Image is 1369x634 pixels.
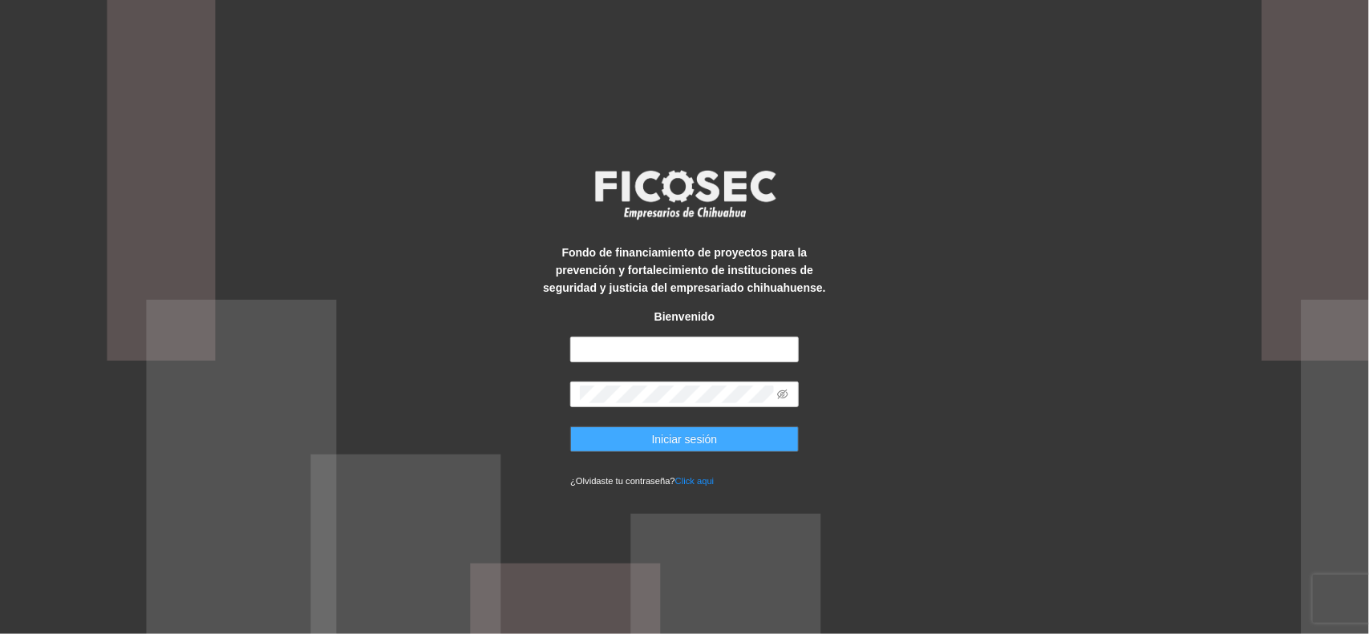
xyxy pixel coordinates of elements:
button: Iniciar sesión [570,426,799,452]
img: logo [585,165,785,224]
small: ¿Olvidaste tu contraseña? [570,476,714,486]
span: eye-invisible [777,389,788,400]
span: Iniciar sesión [652,430,718,448]
strong: Bienvenido [654,310,715,323]
a: Click aqui [675,476,715,486]
strong: Fondo de financiamiento de proyectos para la prevención y fortalecimiento de instituciones de seg... [543,246,825,294]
